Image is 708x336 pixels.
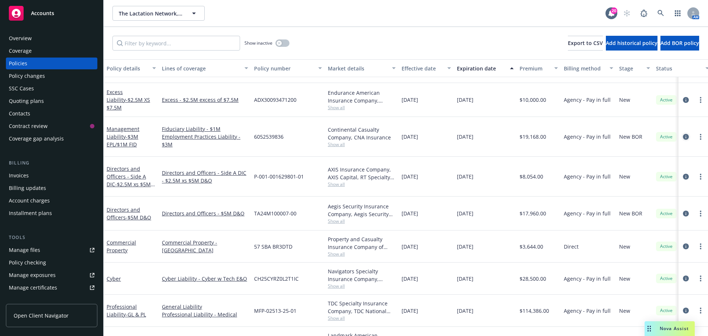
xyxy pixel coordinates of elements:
[402,209,418,217] span: [DATE]
[328,299,396,315] div: TDC Specialty Insurance Company, TDC National Assurance Company, RT Specialty Insurance Services,...
[520,173,543,180] span: $8,054.00
[457,96,473,104] span: [DATE]
[6,282,97,294] a: Manage certificates
[107,239,136,254] a: Commercial Property
[9,133,64,145] div: Coverage gap analysis
[112,36,240,51] input: Filter by keyword...
[6,3,97,24] a: Accounts
[254,173,304,180] span: P-001-001629801-01
[670,6,685,21] a: Switch app
[9,182,46,194] div: Billing updates
[6,182,97,194] a: Billing updates
[660,325,689,332] span: Nova Assist
[325,59,399,77] button: Market details
[564,209,611,217] span: Agency - Pay in full
[9,70,45,82] div: Policy changes
[561,59,616,77] button: Billing method
[9,257,46,269] div: Policy checking
[659,173,674,180] span: Active
[645,321,695,336] button: Nova Assist
[9,294,46,306] div: Manage claims
[328,181,396,187] span: Show all
[162,275,248,283] a: Cyber Liability - Cyber w Tech E&O
[162,303,248,311] a: General Liability
[107,206,151,221] a: Directors and Officers
[696,96,705,104] a: more
[6,120,97,132] a: Contract review
[162,311,248,318] a: Professional Liability - Medical
[107,96,150,111] span: - $2.5M XS $7.5M
[254,243,292,250] span: 57 SBA BR3DTD
[606,36,657,51] button: Add historical policy
[9,83,34,94] div: SSC Cases
[9,282,57,294] div: Manage certificates
[564,243,579,250] span: Direct
[244,40,273,46] span: Show inactive
[254,275,299,283] span: CH25CYRZ0L2T1IC
[520,133,546,141] span: $19,168.00
[14,312,69,319] span: Open Client Navigator
[162,133,248,148] a: Employment Practices Liability - $3M
[6,269,97,281] a: Manage exposures
[564,173,611,180] span: Agency - Pay in full
[9,32,32,44] div: Overview
[328,65,388,72] div: Market details
[681,306,690,315] a: circleInformation
[568,36,603,51] button: Export to CSV
[659,275,674,282] span: Active
[6,70,97,82] a: Policy changes
[659,97,674,103] span: Active
[9,207,52,219] div: Installment plans
[6,108,97,119] a: Contacts
[6,195,97,207] a: Account charges
[159,59,251,77] button: Lines of coverage
[162,169,248,184] a: Directors and Officers - Side A DIC - $2.5M xs $5M D&O
[328,235,396,251] div: Property and Casualty Insurance Company of [GEOGRAPHIC_DATA], Hartford Insurance Group
[520,307,549,315] span: $114,386.00
[636,6,651,21] a: Report a Bug
[107,89,150,111] a: Excess Liability
[653,6,668,21] a: Search
[107,65,148,72] div: Policy details
[659,307,674,314] span: Active
[9,120,48,132] div: Contract review
[6,133,97,145] a: Coverage gap analysis
[457,243,473,250] span: [DATE]
[681,96,690,104] a: circleInformation
[162,65,240,72] div: Lines of coverage
[254,133,284,141] span: 6052539836
[681,242,690,251] a: circleInformation
[520,65,550,72] div: Premium
[9,244,40,256] div: Manage files
[520,275,546,283] span: $28,500.00
[696,306,705,315] a: more
[328,141,396,148] span: Show all
[328,218,396,224] span: Show all
[457,65,506,72] div: Expiration date
[681,274,690,283] a: circleInformation
[6,58,97,69] a: Policies
[162,125,248,133] a: Fiduciary Liability - $1M
[162,209,248,217] a: Directors and Officers - $5M D&O
[402,243,418,250] span: [DATE]
[457,307,473,315] span: [DATE]
[619,96,630,104] span: New
[402,65,443,72] div: Effective date
[6,294,97,306] a: Manage claims
[9,95,44,107] div: Quoting plans
[402,96,418,104] span: [DATE]
[126,311,146,318] span: - GL & PL
[681,172,690,181] a: circleInformation
[564,133,611,141] span: Agency - Pay in full
[568,39,603,46] span: Export to CSV
[681,209,690,218] a: circleInformation
[454,59,517,77] button: Expiration date
[254,307,296,315] span: MFP-02513-25-01
[457,133,473,141] span: [DATE]
[6,257,97,269] a: Policy checking
[659,134,674,140] span: Active
[107,181,155,195] span: - $2.5M xs $5M D&O Limit
[328,166,396,181] div: AXIS Insurance Company, AXIS Capital, RT Specialty Insurance Services, LLC (RSG Specialty, LLC)
[457,275,473,283] span: [DATE]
